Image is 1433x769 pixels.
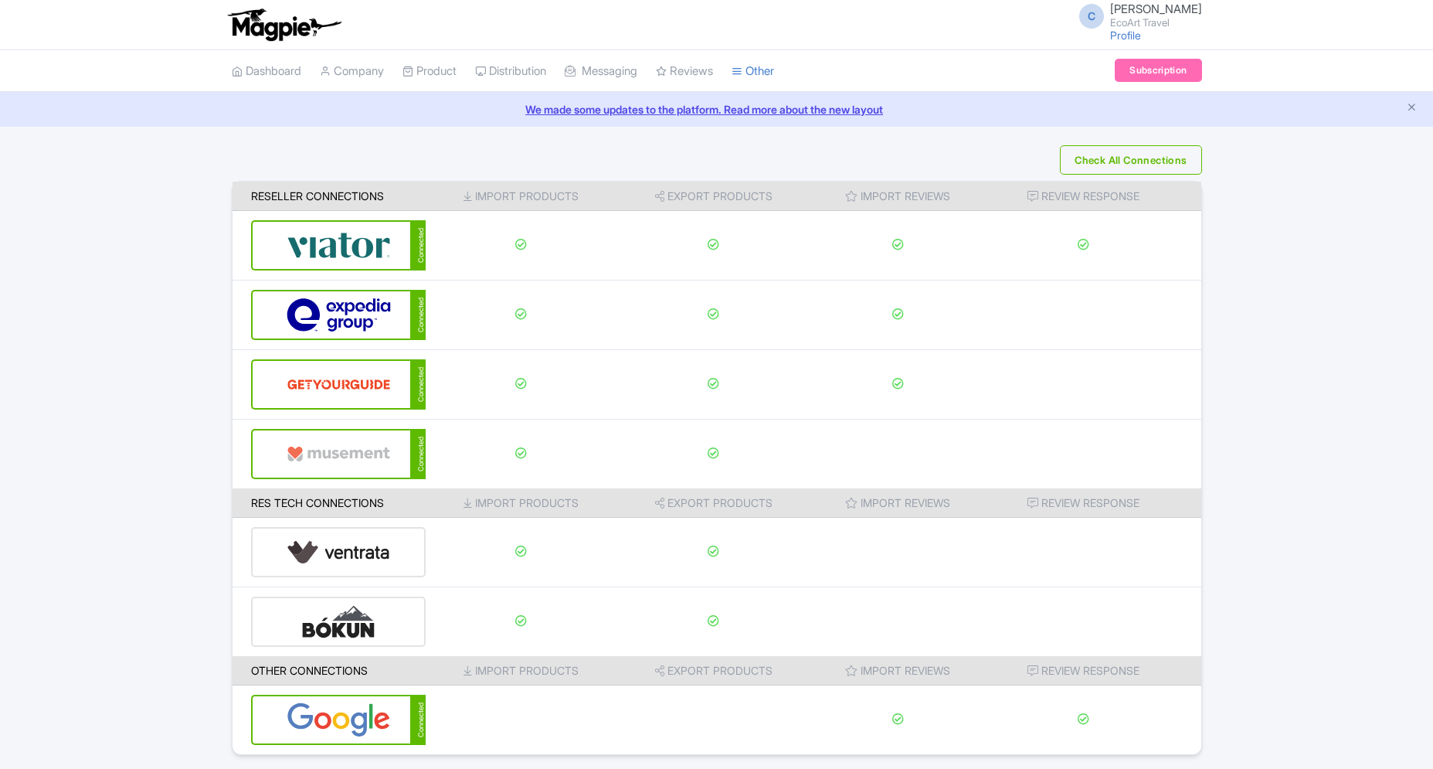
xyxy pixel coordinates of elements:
[426,656,616,686] th: Import Products
[1110,29,1141,42] a: Profile
[9,101,1424,117] a: We made some updates to the platform. Read more about the new layout
[811,488,985,518] th: Import Reviews
[732,50,774,93] a: Other
[985,182,1201,211] th: Review Response
[287,696,391,743] img: google-96de159c2084212d3cdd3c2fb262314c.svg
[985,656,1201,686] th: Review Response
[287,598,390,645] img: bokun-9d666bd0d1b458dbc8a9c3d52590ba5a.svg
[233,182,426,211] th: Reseller Connections
[233,656,426,686] th: Other Connections
[410,220,426,271] div: Connected
[251,359,426,410] a: Connected
[1406,100,1418,117] button: Close announcement
[811,182,985,211] th: Import Reviews
[1060,145,1201,175] button: Check All Connections
[410,290,426,340] div: Connected
[1110,2,1202,16] span: [PERSON_NAME]
[410,359,426,410] div: Connected
[1079,4,1104,29] span: C
[320,50,384,93] a: Company
[410,695,426,745] div: Connected
[1110,18,1202,28] small: EcoArt Travel
[1070,3,1202,28] a: C [PERSON_NAME] EcoArt Travel
[287,529,390,576] img: ventrata-b8ee9d388f52bb9ce077e58fa33de912.svg
[402,50,457,93] a: Product
[616,182,811,211] th: Export Products
[616,656,811,686] th: Export Products
[410,429,426,479] div: Connected
[287,291,391,339] img: expedia-9e2f273c8342058d41d2cc231867de8b.svg
[811,656,985,686] th: Import Reviews
[251,695,426,745] a: Connected
[1115,59,1201,82] a: Subscription
[287,222,391,269] img: viator-e2bf771eb72f7a6029a5edfbb081213a.svg
[287,430,391,478] img: musement-dad6797fd076d4ac540800b229e01643.svg
[426,182,616,211] th: Import Products
[233,488,426,518] th: Res Tech Connections
[616,488,811,518] th: Export Products
[224,8,344,42] img: logo-ab69f6fb50320c5b225c76a69d11143b.png
[565,50,637,93] a: Messaging
[426,488,616,518] th: Import Products
[251,220,426,271] a: Connected
[475,50,546,93] a: Distribution
[251,429,426,479] a: Connected
[287,361,391,408] img: get_your_guide-5a6366678479520ec94e3f9d2b9f304b.svg
[232,50,301,93] a: Dashboard
[251,290,426,340] a: Connected
[985,488,1201,518] th: Review Response
[656,50,713,93] a: Reviews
